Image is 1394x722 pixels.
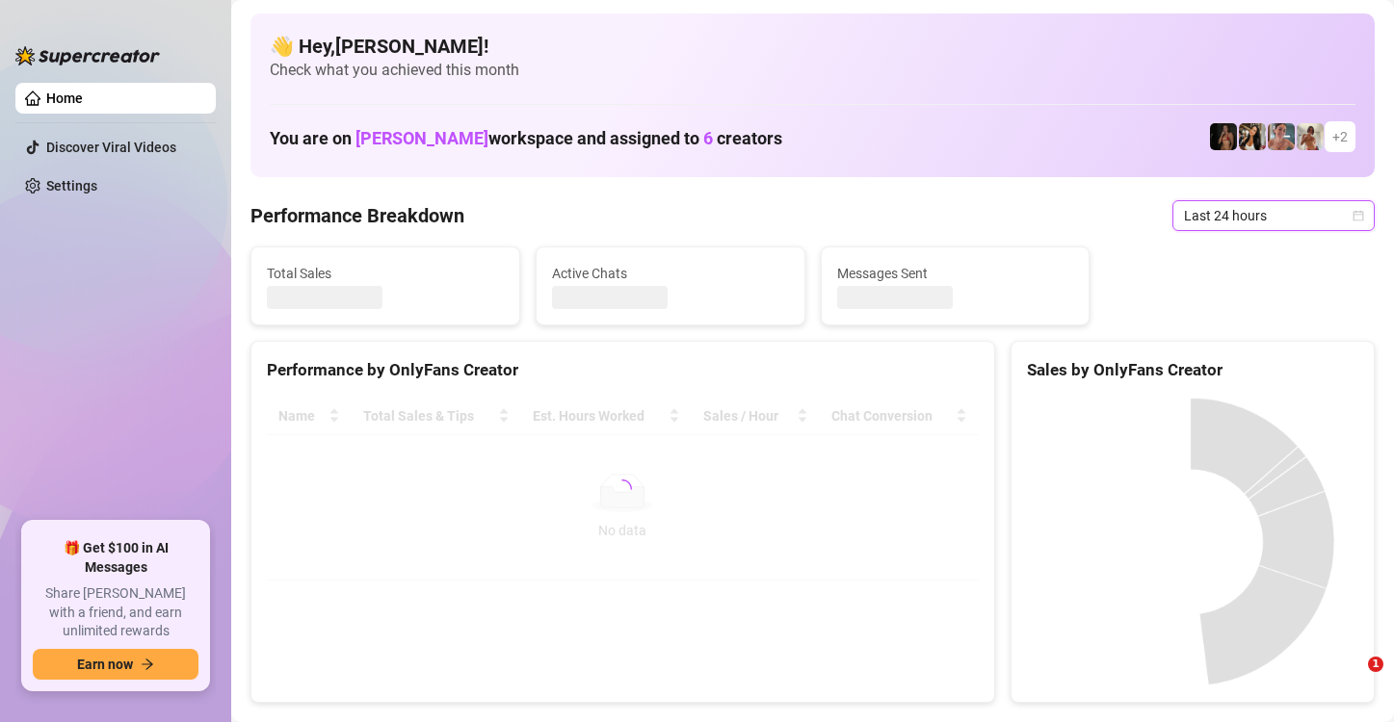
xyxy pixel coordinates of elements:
[267,357,979,383] div: Performance by OnlyFans Creator
[1297,123,1324,150] img: Green
[46,140,176,155] a: Discover Viral Videos
[837,263,1074,284] span: Messages Sent
[46,178,97,193] a: Settings
[1353,210,1364,221] span: calendar
[355,128,488,148] span: [PERSON_NAME]
[267,263,504,284] span: Total Sales
[15,46,160,65] img: logo-BBDzfeDw.svg
[1328,657,1375,703] iframe: Intercom live chat
[270,60,1355,81] span: Check what you achieved this month
[250,202,464,229] h4: Performance Breakdown
[1239,123,1266,150] img: AD
[1210,123,1237,150] img: D
[77,657,133,672] span: Earn now
[610,476,636,502] span: loading
[33,539,198,577] span: 🎁 Get $100 in AI Messages
[1027,357,1358,383] div: Sales by OnlyFans Creator
[1332,126,1348,147] span: + 2
[270,33,1355,60] h4: 👋 Hey, [PERSON_NAME] !
[141,658,154,671] span: arrow-right
[1184,201,1363,230] span: Last 24 hours
[33,649,198,680] button: Earn nowarrow-right
[703,128,713,148] span: 6
[33,584,198,641] span: Share [PERSON_NAME] with a friend, and earn unlimited rewards
[270,128,782,149] h1: You are on workspace and assigned to creators
[1268,123,1295,150] img: YL
[552,263,789,284] span: Active Chats
[46,90,83,106] a: Home
[1368,657,1383,672] span: 1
